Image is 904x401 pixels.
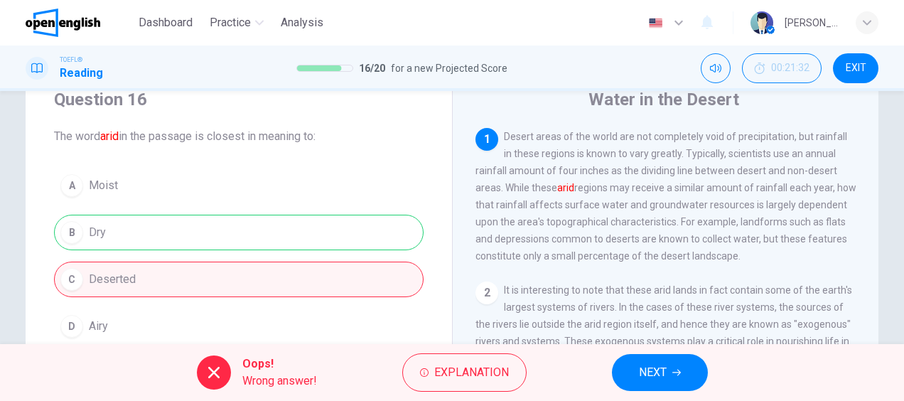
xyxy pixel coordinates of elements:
h1: Reading [60,65,103,82]
div: 1 [475,128,498,151]
button: EXIT [833,53,878,83]
span: Dashboard [139,14,193,31]
img: en [647,18,664,28]
a: OpenEnglish logo [26,9,133,37]
button: NEXT [612,354,708,391]
button: Analysis [275,10,329,36]
span: Wrong answer! [242,373,317,390]
button: 00:21:32 [742,53,822,83]
span: 00:21:32 [771,63,809,74]
button: Dashboard [133,10,198,36]
span: for a new Projected Score [391,60,507,77]
span: Practice [210,14,251,31]
span: TOEFL® [60,55,82,65]
span: The word in the passage is closest in meaning to: [54,128,424,145]
div: [PERSON_NAME] [785,14,839,31]
font: arid [557,182,574,193]
span: NEXT [639,363,667,383]
button: Practice [204,10,269,36]
button: Explanation [402,353,527,392]
span: Analysis [281,14,323,31]
span: Desert areas of the world are not completely void of precipitation, but rainfall in these regions... [475,131,856,262]
div: Mute [701,53,731,83]
h4: Question 16 [54,88,424,111]
span: EXIT [846,63,866,74]
span: Oops! [242,355,317,373]
img: OpenEnglish logo [26,9,100,37]
font: arid [100,129,119,143]
h4: Water in the Desert [588,88,739,111]
div: 2 [475,282,498,304]
span: Explanation [434,363,509,383]
span: 16 / 20 [359,60,385,77]
div: Hide [742,53,822,83]
img: Profile picture [750,11,773,34]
